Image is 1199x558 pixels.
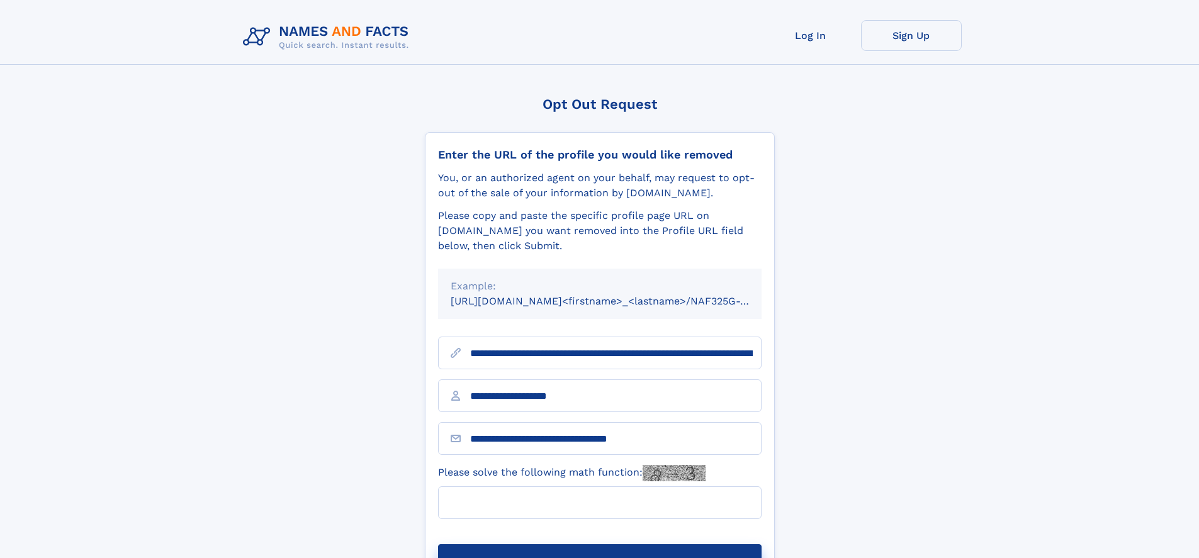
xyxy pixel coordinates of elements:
[861,20,962,51] a: Sign Up
[438,148,762,162] div: Enter the URL of the profile you would like removed
[238,20,419,54] img: Logo Names and Facts
[438,208,762,254] div: Please copy and paste the specific profile page URL on [DOMAIN_NAME] you want removed into the Pr...
[425,96,775,112] div: Opt Out Request
[760,20,861,51] a: Log In
[451,295,785,307] small: [URL][DOMAIN_NAME]<firstname>_<lastname>/NAF325G-xxxxxxxx
[438,465,706,481] label: Please solve the following math function:
[438,170,762,201] div: You, or an authorized agent on your behalf, may request to opt-out of the sale of your informatio...
[451,279,749,294] div: Example:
